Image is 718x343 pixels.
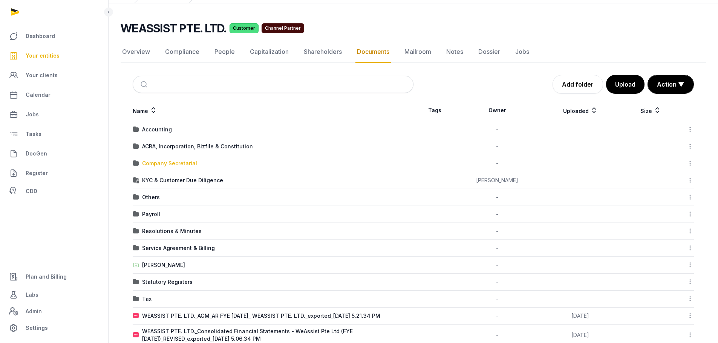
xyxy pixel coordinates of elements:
[26,169,48,178] span: Register
[133,279,139,285] img: folder.svg
[26,110,39,119] span: Jobs
[6,145,102,163] a: DocGen
[456,274,539,291] td: -
[133,127,139,133] img: folder.svg
[133,262,139,268] img: folder-upload.svg
[133,143,139,149] img: folder.svg
[142,278,193,286] div: Statutory Registers
[26,187,37,196] span: CDD
[142,227,202,235] div: Resolutions & Minutes
[6,47,102,65] a: Your entities
[6,105,102,123] a: Jobs
[26,323,48,332] span: Settings
[456,291,539,308] td: -
[133,245,139,251] img: folder.svg
[142,210,160,218] div: Payroll
[571,313,589,319] span: [DATE]
[456,189,539,206] td: -
[133,296,139,302] img: folder.svg
[26,71,58,80] span: Your clients
[6,286,102,304] a: Labs
[121,41,706,63] nav: Tabs
[6,164,102,182] a: Register
[133,194,139,200] img: folder.svg
[26,290,38,299] span: Labs
[262,23,304,33] span: Channel Partner
[133,332,139,338] img: pdf.svg
[302,41,343,63] a: Shareholders
[6,125,102,143] a: Tasks
[6,184,102,199] a: CDD
[142,126,172,133] div: Accounting
[456,257,539,274] td: -
[413,100,456,121] th: Tags
[248,41,290,63] a: Capitalization
[142,312,380,320] div: WEASSIST PTE. LTD._AGM_AR FYE [DATE]_ WEASSIST PTE. LTD._exported_[DATE] 5.21.34 PM
[571,332,589,338] span: [DATE]
[26,272,67,281] span: Plan and Billing
[164,41,201,63] a: Compliance
[6,66,102,84] a: Your clients
[456,121,539,138] td: -
[456,223,539,240] td: -
[26,32,55,41] span: Dashboard
[142,261,185,269] div: [PERSON_NAME]
[26,90,51,99] span: Calendar
[456,100,539,121] th: Owner
[133,211,139,217] img: folder.svg
[456,206,539,223] td: -
[142,194,160,201] div: Others
[514,41,531,63] a: Jobs
[403,41,433,63] a: Mailroom
[136,76,154,93] button: Submit
[142,244,215,252] div: Service Agreement & Billing
[142,328,413,343] div: WEASSIST PTE. LTD._Consolidated Financial Statements - WeAssist Pte Ltd (FYE [DATE])_REVISED_expo...
[648,75,694,93] button: Action ▼
[142,143,253,150] div: ACRA, Incorporation, Bizfile & Constitution
[230,23,259,33] span: Customer
[622,100,680,121] th: Size
[133,313,139,319] img: pdf.svg
[121,41,152,63] a: Overview
[456,308,539,325] td: -
[606,75,645,94] button: Upload
[133,160,139,166] img: folder.svg
[133,228,139,234] img: folder.svg
[6,319,102,337] a: Settings
[213,41,236,63] a: People
[26,307,42,316] span: Admin
[26,149,47,158] span: DocGen
[456,138,539,155] td: -
[142,160,197,167] div: Company Secretarial
[538,100,622,121] th: Uploaded
[133,177,139,183] img: folder-locked-icon.svg
[133,100,413,121] th: Name
[456,172,539,189] td: [PERSON_NAME]
[6,86,102,104] a: Calendar
[477,41,502,63] a: Dossier
[445,41,465,63] a: Notes
[456,240,539,257] td: -
[26,51,60,60] span: Your entities
[355,41,391,63] a: Documents
[6,268,102,286] a: Plan and Billing
[26,130,41,139] span: Tasks
[6,27,102,45] a: Dashboard
[553,75,603,94] a: Add folder
[142,295,152,303] div: Tax
[142,177,223,184] div: KYC & Customer Due Diligence
[456,155,539,172] td: -
[6,304,102,319] a: Admin
[121,21,227,35] h2: WEASSIST PTE. LTD.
